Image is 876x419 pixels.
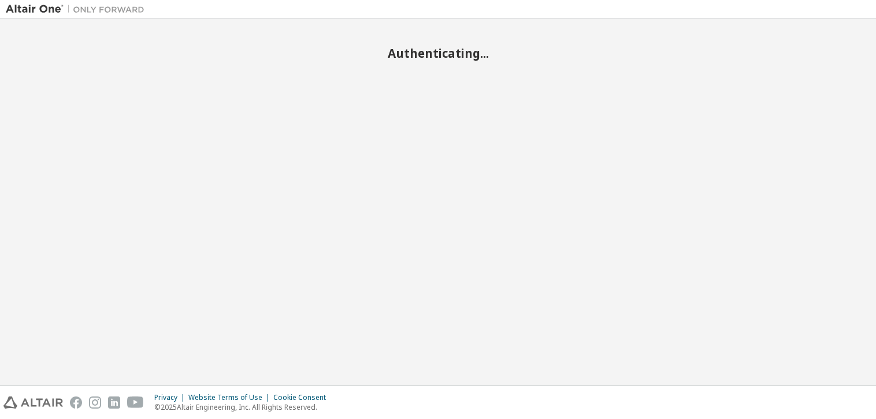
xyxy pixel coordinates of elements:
[188,393,273,402] div: Website Terms of Use
[6,46,870,61] h2: Authenticating...
[154,393,188,402] div: Privacy
[6,3,150,15] img: Altair One
[89,396,101,409] img: instagram.svg
[154,402,333,412] p: © 2025 Altair Engineering, Inc. All Rights Reserved.
[108,396,120,409] img: linkedin.svg
[273,393,333,402] div: Cookie Consent
[3,396,63,409] img: altair_logo.svg
[127,396,144,409] img: youtube.svg
[70,396,82,409] img: facebook.svg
